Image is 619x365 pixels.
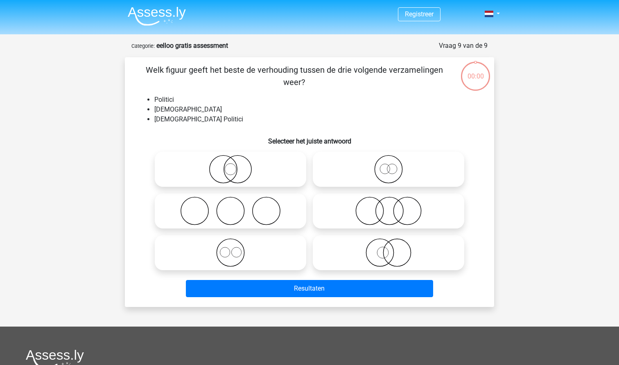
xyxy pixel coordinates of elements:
div: 00:00 [460,61,491,81]
div: Vraag 9 van de 9 [439,41,488,51]
li: [DEMOGRAPHIC_DATA] Politici [154,114,481,124]
img: Assessly [128,7,186,26]
li: Politici [154,95,481,105]
li: [DEMOGRAPHIC_DATA] [154,105,481,114]
p: Welk figuur geeft het beste de verhouding tussen de drie volgende verzamelingen weer? [138,64,450,88]
a: Registreer [405,10,434,18]
strong: eelloo gratis assessment [156,42,228,49]
small: Categorie: [131,43,155,49]
button: Resultaten [186,280,434,297]
h6: Selecteer het juiste antwoord [138,131,481,145]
